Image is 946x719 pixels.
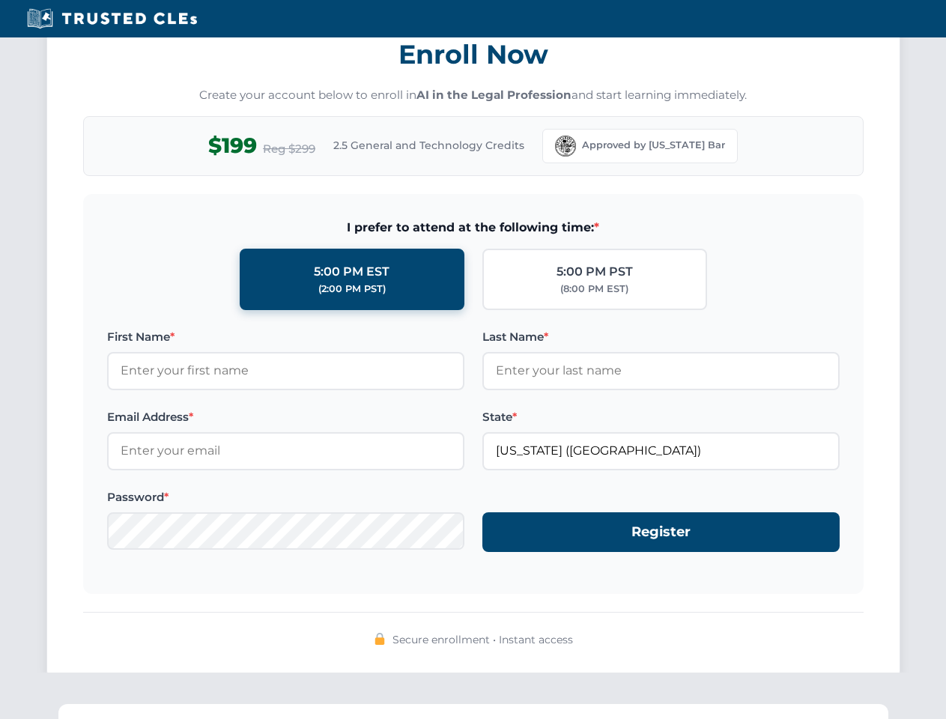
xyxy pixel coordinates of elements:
[83,87,864,104] p: Create your account below to enroll in and start learning immediately.
[582,138,725,153] span: Approved by [US_STATE] Bar
[107,328,464,346] label: First Name
[107,408,464,426] label: Email Address
[208,129,257,163] span: $199
[107,432,464,470] input: Enter your email
[263,140,315,158] span: Reg $299
[318,282,386,297] div: (2:00 PM PST)
[107,352,464,389] input: Enter your first name
[482,352,840,389] input: Enter your last name
[482,432,840,470] input: Florida (FL)
[482,512,840,552] button: Register
[557,262,633,282] div: 5:00 PM PST
[107,488,464,506] label: Password
[392,631,573,648] span: Secure enrollment • Instant access
[83,31,864,78] h3: Enroll Now
[374,633,386,645] img: 🔒
[482,328,840,346] label: Last Name
[560,282,628,297] div: (8:00 PM EST)
[314,262,389,282] div: 5:00 PM EST
[482,408,840,426] label: State
[555,136,576,157] img: Florida Bar
[416,88,571,102] strong: AI in the Legal Profession
[107,218,840,237] span: I prefer to attend at the following time:
[333,137,524,154] span: 2.5 General and Technology Credits
[22,7,201,30] img: Trusted CLEs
